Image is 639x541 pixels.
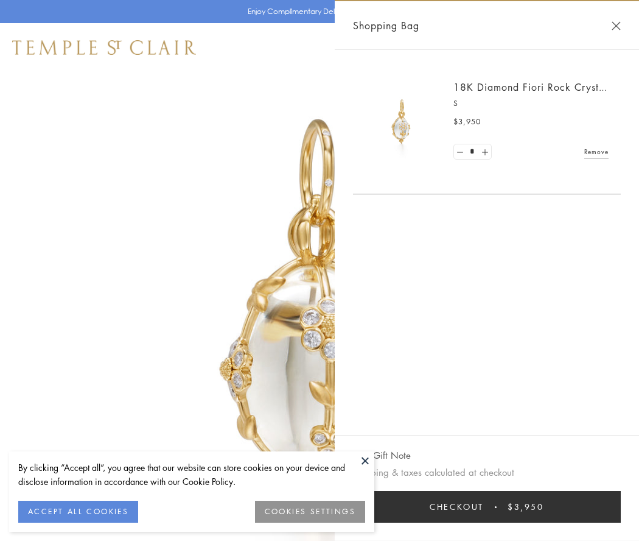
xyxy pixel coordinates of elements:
button: Add Gift Note [353,448,411,463]
span: Shopping Bag [353,18,419,34]
span: Checkout [430,500,484,514]
button: Close Shopping Bag [612,21,621,30]
button: COOKIES SETTINGS [255,501,365,523]
p: S [453,97,609,110]
img: Temple St. Clair [12,40,196,55]
button: ACCEPT ALL COOKIES [18,501,138,523]
p: Shipping & taxes calculated at checkout [353,465,621,480]
div: By clicking “Accept all”, you agree that our website can store cookies on your device and disclos... [18,461,365,489]
button: Checkout $3,950 [353,491,621,523]
a: Set quantity to 0 [454,144,466,160]
p: Enjoy Complimentary Delivery & Returns [248,5,386,18]
a: Set quantity to 2 [478,144,491,160]
img: P51889-E11FIORI [365,85,438,158]
a: Remove [584,145,609,158]
span: $3,950 [508,500,544,514]
span: $3,950 [453,116,481,128]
